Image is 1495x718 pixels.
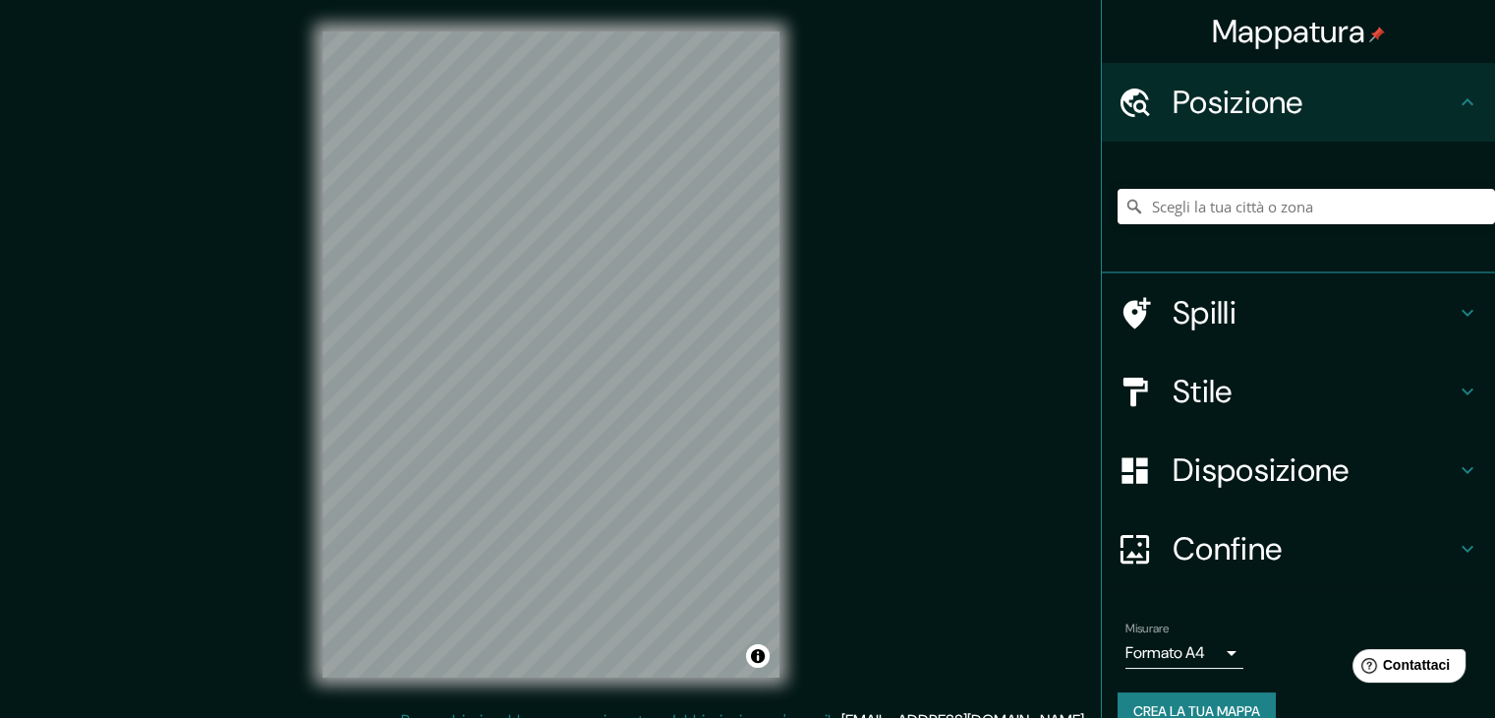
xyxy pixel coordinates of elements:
[1173,371,1233,412] font: Stile
[1320,641,1473,696] iframe: Avvio widget di aiuto
[746,644,770,668] button: Attiva/disattiva l'attribuzione
[1102,431,1495,509] div: Disposizione
[1125,637,1243,669] div: Formato A4
[1118,189,1495,224] input: Scegli la tua città o zona
[1102,273,1495,352] div: Spilli
[1125,642,1205,663] font: Formato A4
[1173,82,1303,123] font: Posizione
[1173,292,1236,333] font: Spilli
[1102,63,1495,142] div: Posizione
[1102,352,1495,431] div: Stile
[322,31,779,678] canvas: Mappa
[1102,509,1495,588] div: Confine
[1173,449,1350,491] font: Disposizione
[1125,621,1169,636] font: Misurare
[1369,27,1385,42] img: pin-icon.png
[1173,528,1282,569] font: Confine
[1212,11,1366,52] font: Mappatura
